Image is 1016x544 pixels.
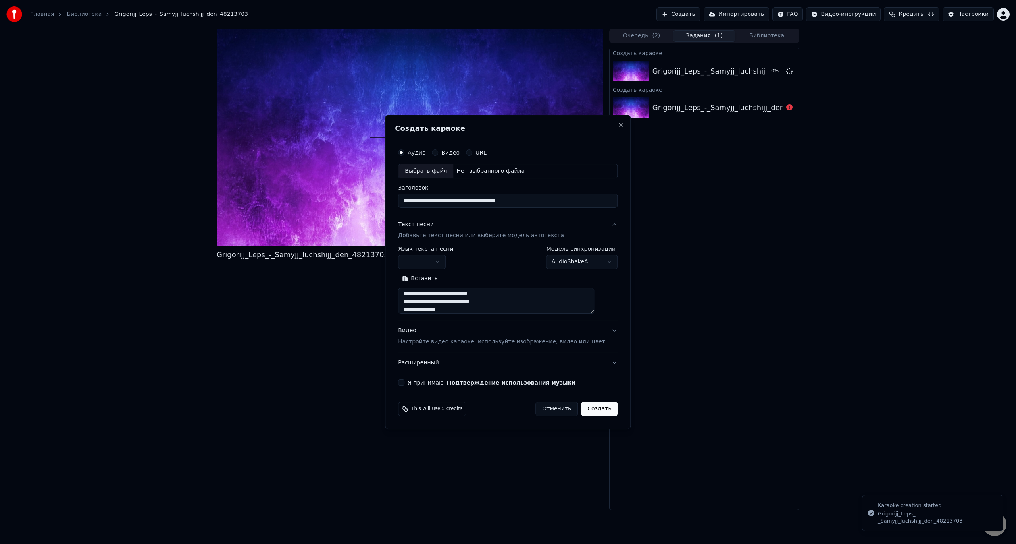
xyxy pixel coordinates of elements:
[398,164,453,178] div: Выбрать файл
[398,246,618,320] div: Текст песниДобавьте текст песни или выберите модель автотекста
[398,232,564,240] p: Добавьте текст песни или выберите модель автотекста
[398,221,434,229] div: Текст песни
[398,327,605,346] div: Видео
[546,246,618,252] label: Модель синхронизации
[398,352,618,373] button: Расширенный
[398,185,618,191] label: Заголовок
[411,406,462,412] span: This will use 5 credits
[408,150,425,155] label: Аудио
[475,150,487,155] label: URL
[441,150,460,155] label: Видео
[398,273,442,285] button: Вставить
[398,338,605,346] p: Настройте видео караоке: используйте изображение, видео или цвет
[453,167,528,175] div: Нет выбранного файла
[447,380,575,385] button: Я принимаю
[581,402,618,416] button: Создать
[398,246,453,252] label: Язык текста песни
[398,321,618,352] button: ВидеоНастройте видео караоке: используйте изображение, видео или цвет
[395,125,621,132] h2: Создать караоке
[408,380,575,385] label: Я принимаю
[535,402,578,416] button: Отменить
[398,215,618,246] button: Текст песниДобавьте текст песни или выберите модель автотекста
